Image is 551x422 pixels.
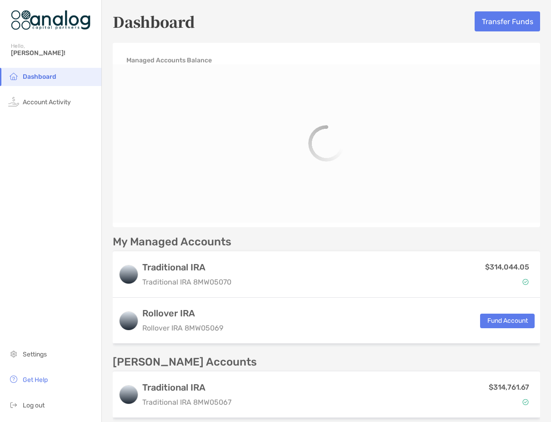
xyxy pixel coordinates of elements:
img: Zoe Logo [11,4,90,36]
img: household icon [8,71,19,81]
span: Get Help [23,376,48,384]
button: Transfer Funds [475,11,540,31]
p: Rollover IRA 8MW05069 [142,322,223,334]
h3: Traditional IRA [142,262,231,273]
p: Traditional IRA 8MW05067 [142,397,231,408]
h3: Traditional IRA [142,382,231,393]
img: logout icon [8,399,19,410]
span: [PERSON_NAME]! [11,49,96,57]
p: Traditional IRA 8MW05070 [142,276,231,288]
img: Account Status icon [522,399,529,405]
p: [PERSON_NAME] Accounts [113,356,257,368]
p: My Managed Accounts [113,236,231,248]
img: logo account [120,312,138,330]
span: Settings [23,351,47,358]
button: Fund Account [480,314,535,328]
p: $314,761.67 [489,381,529,393]
img: activity icon [8,96,19,107]
img: logo account [120,386,138,404]
h3: Rollover IRA [142,308,223,319]
h4: Managed Accounts Balance [126,56,212,64]
img: Account Status icon [522,279,529,285]
span: Account Activity [23,98,71,106]
h5: Dashboard [113,11,195,32]
img: settings icon [8,348,19,359]
span: Log out [23,402,45,409]
span: Dashboard [23,73,56,81]
img: get-help icon [8,374,19,385]
p: $314,044.05 [485,261,529,273]
img: logo account [120,265,138,284]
